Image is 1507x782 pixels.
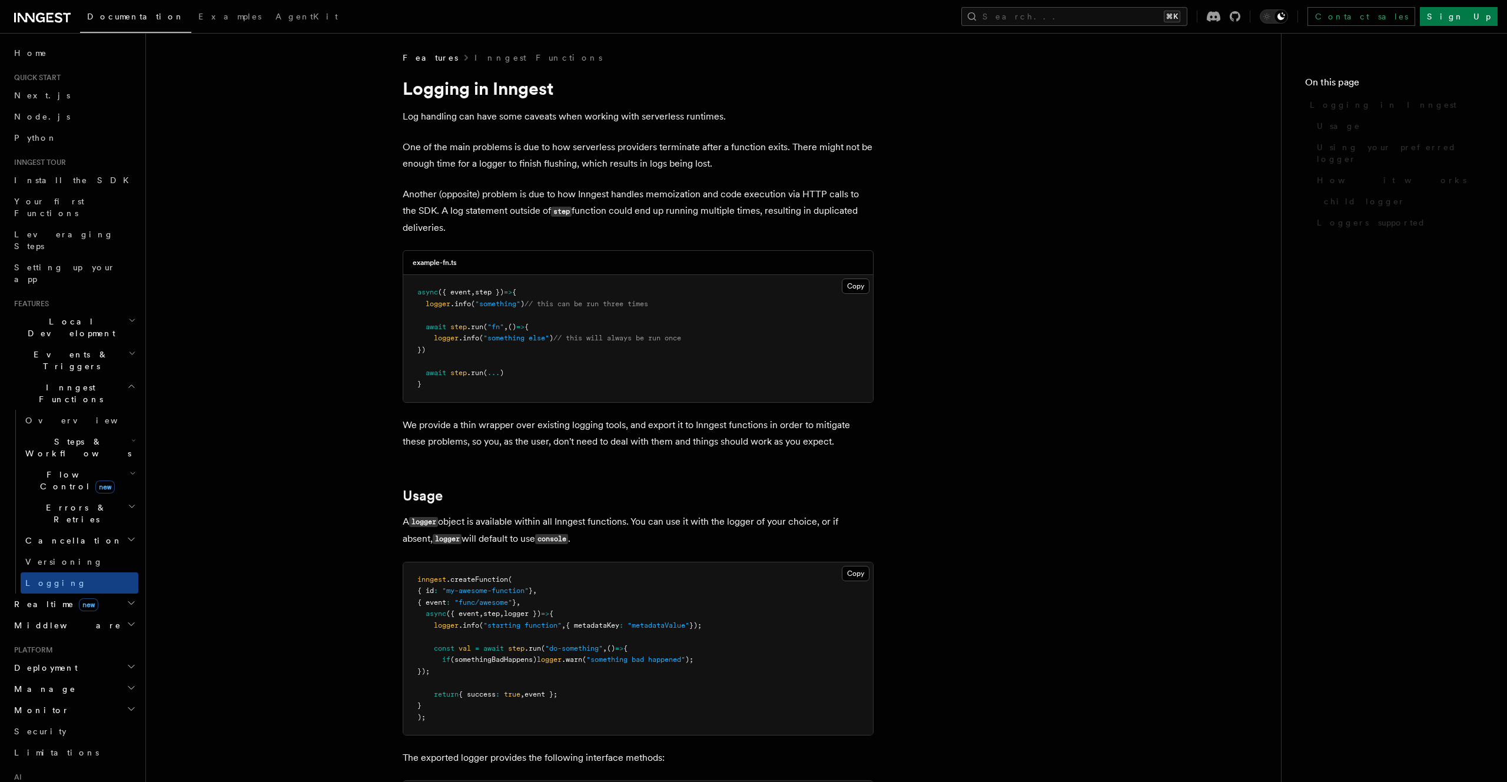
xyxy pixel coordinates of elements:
[450,300,471,308] span: .info
[1312,137,1483,170] a: Using your preferred logger
[615,644,623,652] span: =>
[842,279,869,294] button: Copy
[21,572,138,594] a: Logging
[433,534,462,544] code: logger
[483,369,487,377] span: (
[9,598,98,610] span: Realtime
[79,598,98,611] span: new
[9,377,138,410] button: Inngest Functions
[467,369,483,377] span: .run
[619,621,623,629] span: :
[9,678,138,700] button: Manage
[9,127,138,148] a: Python
[9,645,53,655] span: Platform
[603,644,607,652] span: ,
[500,609,504,618] span: ,
[533,586,537,595] span: ,
[417,701,421,710] span: }
[1317,174,1466,186] span: How it works
[9,299,49,309] span: Features
[1312,212,1483,233] a: Loggers supported
[537,655,562,664] span: logger
[14,133,57,143] span: Python
[471,288,475,296] span: ,
[508,323,516,331] span: ()
[454,598,512,607] span: "func/awesome"
[25,578,87,588] span: Logging
[520,300,525,308] span: )
[9,615,138,636] button: Middleware
[1305,94,1483,115] a: Logging in Inngest
[475,288,504,296] span: step })
[504,690,520,698] span: true
[562,655,582,664] span: .warn
[21,431,138,464] button: Steps & Workflows
[9,773,22,782] span: AI
[1164,11,1180,22] kbd: ⌘K
[14,230,114,251] span: Leveraging Steps
[442,586,529,595] span: "my-awesome-function"
[403,417,874,450] p: We provide a thin wrapper over existing logging tools, and export it to Inngest functions in orde...
[1317,141,1483,165] span: Using your preferred logger
[566,621,619,629] span: { metadataKey
[191,4,268,32] a: Examples
[14,175,136,185] span: Install the SDK
[9,721,138,742] a: Security
[450,323,467,331] span: step
[628,621,689,629] span: "metadataValue"
[9,704,69,716] span: Monitor
[623,644,628,652] span: {
[9,311,138,344] button: Local Development
[586,655,685,664] span: "something bad happened"
[446,609,479,618] span: ({ event
[21,530,138,551] button: Cancellation
[417,575,446,584] span: inngest
[426,369,446,377] span: await
[504,323,508,331] span: ,
[80,4,191,33] a: Documentation
[434,334,459,342] span: logger
[9,662,78,674] span: Deployment
[504,288,512,296] span: =>
[685,655,693,664] span: );
[475,644,479,652] span: =
[21,502,128,525] span: Errors & Retries
[446,575,508,584] span: .createFunction
[21,551,138,572] a: Versioning
[525,300,648,308] span: // this can be run three times
[446,598,450,607] span: :
[87,12,184,21] span: Documentation
[403,513,874,548] p: A object is available within all Inngest functions. You can use it with the logger of your choice...
[496,690,500,698] span: :
[417,713,426,721] span: );
[483,323,487,331] span: (
[483,644,504,652] span: await
[9,700,138,721] button: Monitor
[438,288,471,296] span: ({ event
[1310,99,1456,111] span: Logging in Inngest
[541,609,549,618] span: =>
[9,349,128,372] span: Events & Triggers
[450,369,467,377] span: step
[607,644,615,652] span: ()
[14,91,70,100] span: Next.js
[21,469,130,492] span: Flow Control
[553,334,681,342] span: // this will always be run once
[9,158,66,167] span: Inngest tour
[551,207,572,217] code: step
[459,621,479,629] span: .info
[403,186,874,236] p: Another (opposite) problem is due to how Inngest handles memoization and code execution via HTTP ...
[14,748,99,757] span: Limitations
[9,619,121,631] span: Middleware
[1317,217,1426,228] span: Loggers supported
[403,108,874,125] p: Log handling can have some caveats when working with serverless runtimes.
[9,42,138,64] a: Home
[21,436,131,459] span: Steps & Workflows
[535,534,568,544] code: console
[459,690,496,698] span: { success
[21,410,138,431] a: Overview
[417,288,438,296] span: async
[9,257,138,290] a: Setting up your app
[434,621,459,629] span: logger
[9,170,138,191] a: Install the SDK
